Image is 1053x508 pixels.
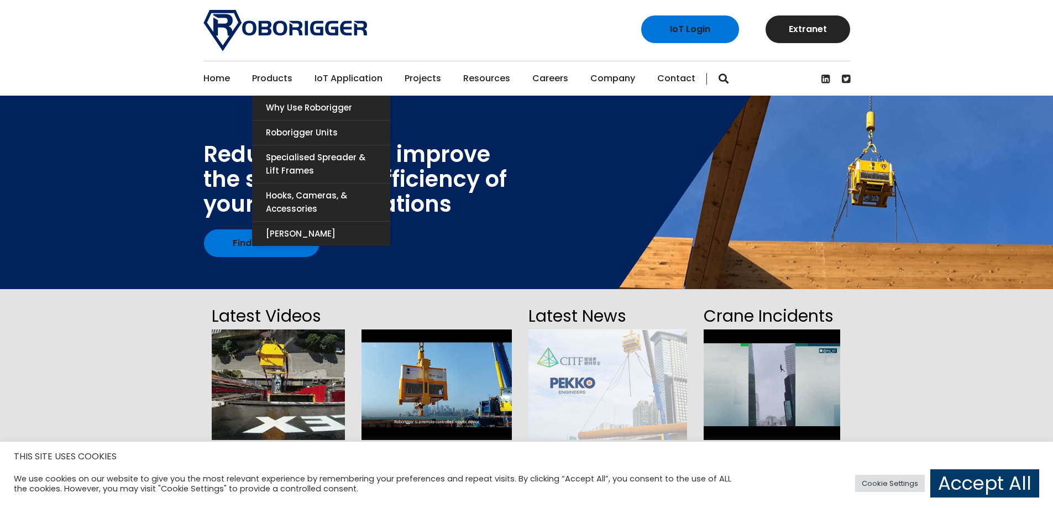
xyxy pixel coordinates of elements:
h2: Latest Videos [212,303,345,329]
a: Roborigger Units [252,121,390,145]
a: IoT Application [315,61,383,96]
div: We use cookies on our website to give you the most relevant experience by remembering your prefer... [14,474,732,494]
h5: THIS SITE USES COOKIES [14,449,1039,464]
a: Why use Roborigger [252,96,390,120]
a: Company [590,61,635,96]
a: Contact [657,61,695,96]
a: Find out how [204,229,319,257]
a: Home [203,61,230,96]
img: hqdefault.jpg [212,329,345,440]
h2: Crane Incidents [704,303,840,329]
a: IoT Login [641,15,739,43]
a: Products [252,61,292,96]
a: Extranet [766,15,850,43]
a: Funding now available under CITF in [GEOGRAPHIC_DATA] - Pekko Engineers [528,441,680,460]
span: Data Centre NEXTDC [212,440,345,454]
a: Specialised Spreader & Lift Frames [252,145,390,183]
h2: Latest News [528,303,687,329]
a: Resources [463,61,510,96]
a: Hooks, Cameras, & Accessories [252,184,390,221]
a: Cookie Settings [855,475,925,492]
a: Projects [405,61,441,96]
a: Careers [532,61,568,96]
img: Roborigger [203,10,367,51]
a: Accept All [930,469,1039,497]
img: hqdefault.jpg [362,329,512,440]
span: Pekko Engineers - Roborigger in [GEOGRAPHIC_DATA] [362,440,512,463]
a: [PERSON_NAME] [252,222,390,246]
img: hqdefault.jpg [704,329,840,440]
div: Reduce cost and improve the safety and efficiency of your lifting operations [203,142,507,217]
span: Rigger entangled in a tagline at a [GEOGRAPHIC_DATA] construction site [704,440,840,471]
